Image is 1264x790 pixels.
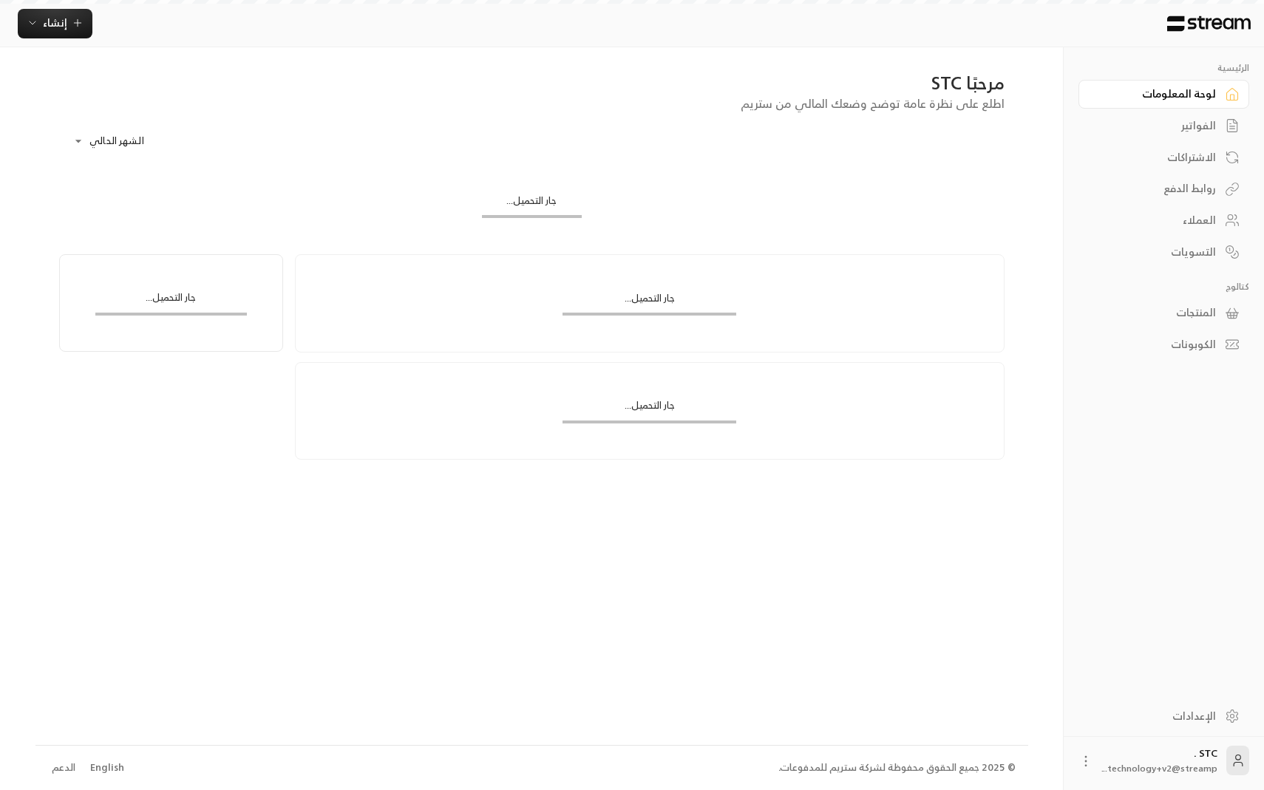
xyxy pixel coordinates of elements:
[482,194,582,215] div: جار التحميل...
[90,760,124,775] div: English
[1078,299,1249,327] a: المنتجات
[741,93,1005,114] span: اطلع على نظرة عامة توضح وضعك المالي من ستريم
[1078,330,1249,359] a: الكوبونات
[1078,237,1249,266] a: التسويات
[43,13,67,32] span: إنشاء
[1097,305,1216,320] div: المنتجات
[778,760,1016,775] div: © 2025 جميع الحقوق محفوظة لشركة ستريم للمدفوعات.
[1097,245,1216,259] div: التسويات
[1097,118,1216,133] div: الفواتير
[59,71,1005,95] div: مرحبًا STC
[1097,709,1216,723] div: الإعدادات
[1097,213,1216,228] div: العملاء
[95,290,247,312] div: جار التحميل...
[1166,16,1252,32] img: Logo
[1097,86,1216,101] div: لوحة المعلومات
[18,9,92,38] button: إنشاء
[1078,112,1249,140] a: الفواتير
[1078,701,1249,730] a: الإعدادات
[1078,80,1249,109] a: لوحة المعلومات
[1097,150,1216,165] div: الاشتراكات
[1102,746,1217,775] div: STC .
[1078,143,1249,171] a: الاشتراكات
[1078,281,1249,293] p: كتالوج
[563,398,736,420] div: جار التحميل...
[1078,62,1249,74] p: الرئيسية
[1097,337,1216,352] div: الكوبونات
[1097,181,1216,196] div: روابط الدفع
[1102,760,1217,776] span: technology+v2@streamp...
[47,755,81,781] a: الدعم
[563,291,736,313] div: جار التحميل...
[1078,174,1249,203] a: روابط الدفع
[66,122,177,160] div: الشهر الحالي
[1078,206,1249,235] a: العملاء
